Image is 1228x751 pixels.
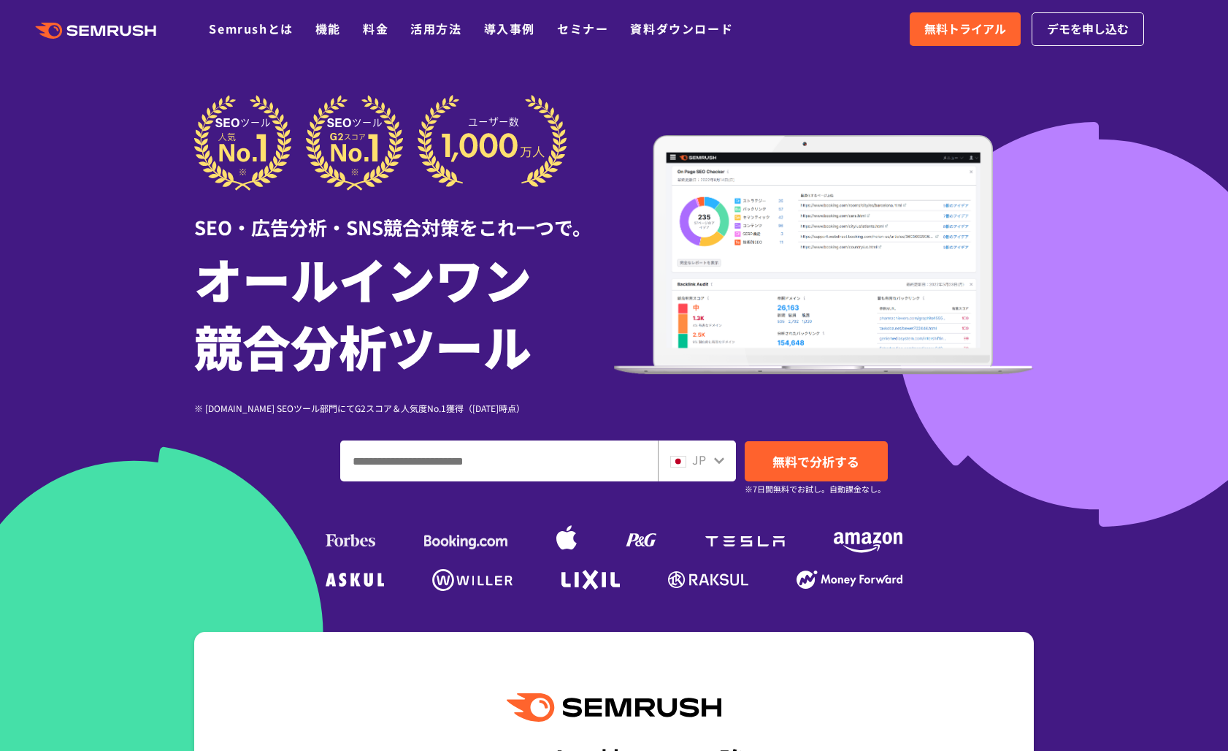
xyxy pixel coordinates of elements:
span: 無料トライアル [924,20,1006,39]
a: 無料トライアル [910,12,1021,46]
a: セミナー [557,20,608,37]
a: 活用方法 [410,20,461,37]
a: 機能 [315,20,341,37]
span: JP [692,451,706,468]
a: 資料ダウンロード [630,20,733,37]
img: Semrush [507,693,721,722]
span: デモを申し込む [1047,20,1129,39]
a: 料金 [363,20,388,37]
span: 無料で分析する [772,452,859,470]
div: SEO・広告分析・SNS競合対策をこれ一つで。 [194,191,614,241]
h1: オールインワン 競合分析ツール [194,245,614,379]
div: ※ [DOMAIN_NAME] SEOツール部門にてG2スコア＆人気度No.1獲得（[DATE]時点） [194,401,614,415]
a: 無料で分析する [745,441,888,481]
a: 導入事例 [484,20,535,37]
small: ※7日間無料でお試し。自動課金なし。 [745,482,886,496]
a: デモを申し込む [1032,12,1144,46]
a: Semrushとは [209,20,293,37]
input: ドメイン、キーワードまたはURLを入力してください [341,441,657,481]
